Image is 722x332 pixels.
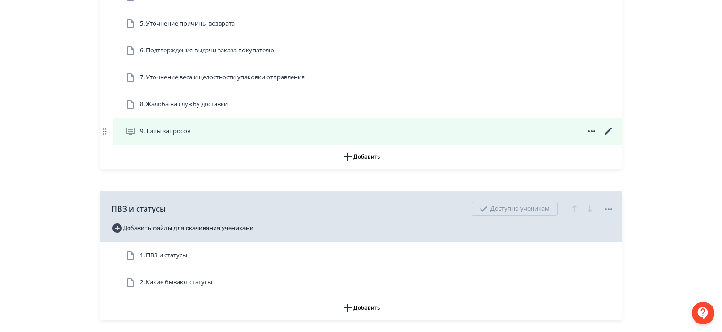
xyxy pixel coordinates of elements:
[112,221,254,236] button: Добавить файлы для скачивания учениками
[140,73,305,82] span: 7. Уточнение веса и целостности упаковки отправления
[140,100,228,109] span: 8. Жалоба на службу доставки
[100,296,622,320] button: Добавить
[140,19,235,28] span: 5. Уточнение причины возврата
[112,203,166,214] span: ПВЗ и статусы
[100,64,622,91] div: 7. Уточнение веса и целостности упаковки отправления
[100,269,622,296] div: 2. Какие бывают статусы
[100,242,622,269] div: 1. ПВЗ и статусы
[140,127,190,136] span: 9. Типы запросов
[140,251,187,260] span: 1. ПВЗ и статусы
[140,278,212,287] span: 2. Какие бывают статусы
[100,118,622,145] div: 9. Типы запросов
[100,10,622,37] div: 5. Уточнение причины возврата
[472,202,558,216] div: Доступно ученикам
[140,46,274,55] span: 6. Подтверждения выдачи заказа покупателю
[100,37,622,64] div: 6. Подтверждения выдачи заказа покупателю
[100,91,622,118] div: 8. Жалоба на службу доставки
[100,145,622,169] button: Добавить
